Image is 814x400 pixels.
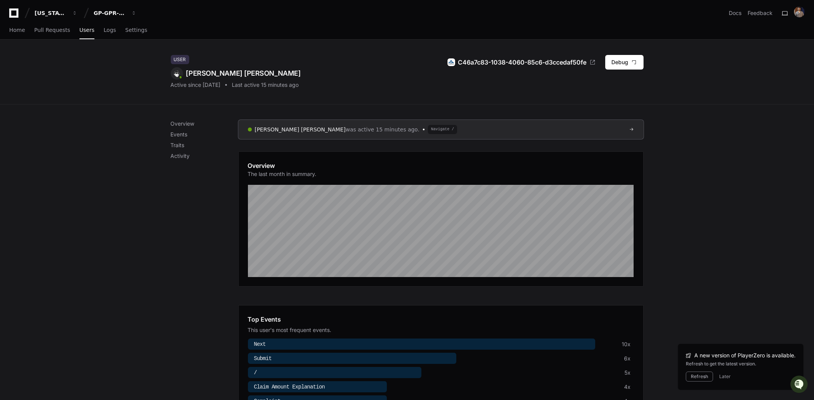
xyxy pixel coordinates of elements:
[171,120,238,128] p: Overview
[686,361,796,367] div: Refresh to get the latest version.
[31,6,81,20] button: [US_STATE] Pacific
[232,81,299,89] div: Last active 15 minutes ago
[428,125,457,134] span: Navigate /
[8,57,21,71] img: 1756235613930-3d25f9e4-fa56-45dd-b3ad-e072dfbd1548
[748,9,773,17] button: Feedback
[8,31,140,43] div: Welcome
[694,352,796,359] span: A new version of PlayerZero is available.
[8,96,20,108] img: Mr Abhinav Kumar
[76,120,93,126] span: Pylon
[34,22,70,39] a: Pull Requests
[248,161,634,183] app-pz-page-link-header: Overview
[130,60,140,69] button: Start new chat
[171,67,301,80] div: [PERSON_NAME] [PERSON_NAME]
[9,28,25,32] span: Home
[248,326,634,334] div: This user's most frequent events.
[254,341,266,347] span: Next
[624,355,631,362] div: 6x
[79,28,94,32] span: Users
[24,103,69,109] span: Mr [PERSON_NAME]
[9,22,25,39] a: Home
[346,126,419,133] span: was active 15 minutes ago.
[75,103,91,109] span: [DATE]
[248,161,317,170] h1: Overview
[255,126,346,133] a: [PERSON_NAME] [PERSON_NAME]
[248,315,281,324] h1: Top Events
[794,7,805,17] img: 176496148
[79,22,94,39] a: Users
[26,57,126,65] div: Start new chat
[26,65,97,71] div: We're available if you need us!
[238,120,644,139] a: [PERSON_NAME] [PERSON_NAME]was active 15 minutes ago.Navigate /
[71,103,74,109] span: •
[125,28,147,32] span: Settings
[254,355,272,362] span: Submit
[254,384,325,390] span: Claim Amount Explanation
[54,120,93,126] a: Powered byPylon
[171,81,221,89] div: Active since [DATE]
[248,170,317,178] p: The last month in summary.
[729,9,741,17] a: Docs
[254,370,257,376] span: /
[458,58,587,67] span: C46a7c83-1038-4060-85c6-d3ccedaf50fe
[624,383,631,391] div: 4x
[91,6,140,20] button: GP-GPR-CXPortal
[104,22,116,39] a: Logs
[172,68,182,78] img: 4.svg
[8,8,23,23] img: PlayerZero
[125,22,147,39] a: Settings
[35,9,68,17] div: [US_STATE] Pacific
[719,373,731,380] button: Later
[171,152,238,160] p: Activity
[171,141,238,149] p: Traits
[119,82,140,91] button: See all
[686,372,713,382] button: Refresh
[605,55,644,70] button: Debug
[104,28,116,32] span: Logs
[34,28,70,32] span: Pull Requests
[622,340,631,348] div: 10x
[447,58,455,66] img: gapac.com
[458,58,596,67] a: C46a7c83-1038-4060-85c6-d3ccedaf50fe
[171,55,189,64] div: User
[789,375,810,395] iframe: Open customer support
[171,131,238,138] p: Events
[625,369,631,377] div: 5x
[8,84,51,90] div: Past conversations
[94,9,127,17] div: GP-GPR-CXPortal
